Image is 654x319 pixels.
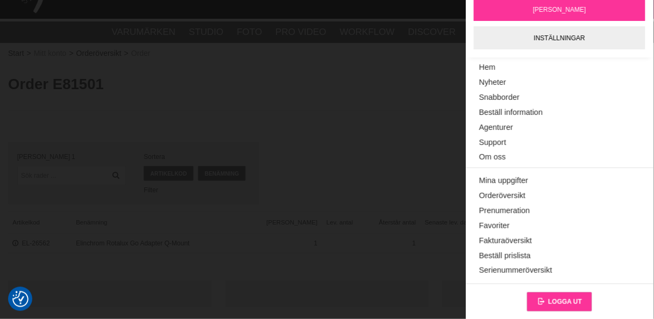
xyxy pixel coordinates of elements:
[479,120,640,135] a: Agenturer
[27,48,31,59] span: >
[479,75,640,90] a: Nyheter
[479,105,640,120] a: Beställ information
[131,48,151,59] span: Order
[189,25,223,39] a: Studio
[421,212,482,234] span: Senaste lev. datum
[144,166,194,181] a: Artikelkod
[479,90,640,105] a: Snabborder
[548,298,582,306] span: Logga ut
[124,48,129,59] span: >
[358,234,421,253] span: 1
[479,135,640,150] a: Support
[237,25,262,39] a: Foto
[533,5,586,15] span: [PERSON_NAME]
[76,48,122,59] a: Orderöversikt
[322,212,358,234] span: Lev. antal
[72,152,75,162] span: 1
[479,234,640,249] a: Fakturaöversikt
[8,48,24,59] a: Start
[474,26,645,49] a: Inställningar
[12,289,29,309] button: Samtyckesinställningar
[527,292,593,311] a: Logga ut
[479,150,640,165] a: Om oss
[198,166,246,181] a: Benämning
[144,185,250,195] div: Filter
[8,212,72,234] a: Artikelkod
[479,263,640,278] a: Serienummeröversikt
[358,212,421,234] span: Återstår antal
[240,234,322,253] span: 1
[12,291,29,307] img: Revisit consent button
[240,212,322,234] span: [PERSON_NAME]
[69,48,73,59] span: >
[8,74,646,95] h1: Order E81501
[106,166,126,185] a: Filtrera
[72,234,240,253] span: Elinchrom Rotalux Go Adapter Q-Mount
[112,25,176,39] a: Varumärken
[479,249,640,264] a: Beställ prislista
[12,240,49,247] a: EL-26562
[479,189,640,204] a: Orderöversikt
[479,173,640,189] a: Mina uppgifter
[34,48,67,59] span: Mitt konto
[144,152,250,162] span: Sortera
[17,166,126,185] input: Sök rader ...
[275,25,326,39] a: Pro Video
[479,219,640,234] a: Favoriter
[408,25,456,39] a: Discover
[17,152,126,162] div: [PERSON_NAME]
[72,212,240,234] a: Benämning
[340,25,395,39] a: Workflow
[479,204,640,219] a: Prenumeration
[479,60,640,75] a: Hem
